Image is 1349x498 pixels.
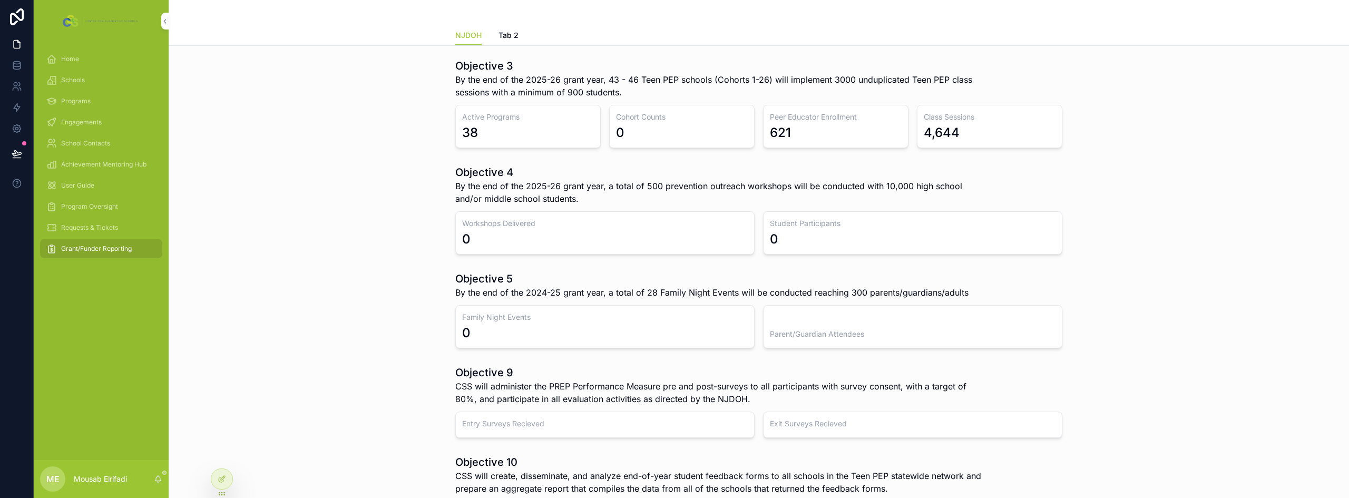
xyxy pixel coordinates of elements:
span: Tab 2 [498,30,519,41]
a: Engagements [40,113,162,132]
h1: Objective 10 [455,455,983,470]
span: Schools [61,76,85,84]
a: Programs [40,92,162,111]
h3: Family Night Events [462,312,748,323]
span: Grant/Funder Reporting [61,245,132,253]
div: 0 [616,124,624,141]
a: Achievement Mentoring Hub [40,155,162,174]
h3: Parent/Guardian Attendees [770,329,1055,339]
h1: Objective 5 [455,271,969,286]
span: Requests & Tickets [61,223,118,232]
div: 0 [462,325,471,341]
h1: Objective 9 [455,365,983,380]
h3: Entry Surveys Recieved [462,418,748,429]
p: Mousab Elrifadi [74,474,127,484]
a: Requests & Tickets [40,218,162,237]
a: Schools [40,71,162,90]
div: 0 [462,231,471,248]
div: 0 [770,231,778,248]
h3: Active Programs [462,112,594,122]
h3: Workshops Delivered [462,218,748,229]
span: CSS will administer the PREP Performance Measure pre and post-surveys to all participants with su... [455,380,983,405]
span: Home [61,55,79,63]
div: scrollable content [34,42,169,272]
span: User Guide [61,181,94,190]
a: School Contacts [40,134,162,153]
span: Achievement Mentoring Hub [61,160,146,169]
span: Programs [61,97,91,105]
span: By the end of the 2024-25 grant year, a total of 28 Family Night Events will be conducted reachin... [455,286,969,299]
span: CSS will create, disseminate, and analyze end-of-year student feedback forms to all schools in th... [455,470,983,495]
h1: Objective 4 [455,165,983,180]
span: NJDOH [455,30,482,41]
h3: Class Sessions [924,112,1055,122]
a: Home [40,50,162,69]
a: Program Oversight [40,197,162,216]
span: By the end of the 2025-26 grant year, 43 - 46 Teen PEP schools (Cohorts 1-26) will implement 3000... [455,73,983,99]
span: Program Oversight [61,202,118,211]
h3: Cohort Counts [616,112,748,122]
a: Grant/Funder Reporting [40,239,162,258]
span: School Contacts [61,139,110,148]
div: 38 [462,124,478,141]
h1: Objective 3 [455,58,983,73]
a: User Guide [40,176,162,195]
a: Tab 2 [498,26,519,47]
h3: Peer Educator Enrollment [770,112,902,122]
div: 4,644 [924,124,960,141]
span: By the end of the 2025-26 grant year, a total of 500 prevention outreach workshops will be conduc... [455,180,983,205]
a: NJDOH [455,26,482,46]
img: App logo [61,13,141,30]
h3: Student Participants [770,218,1055,229]
div: 621 [770,124,791,141]
span: ME [46,473,60,485]
span: Engagements [61,118,102,126]
h3: Exit Surveys Recieved [770,418,1055,429]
